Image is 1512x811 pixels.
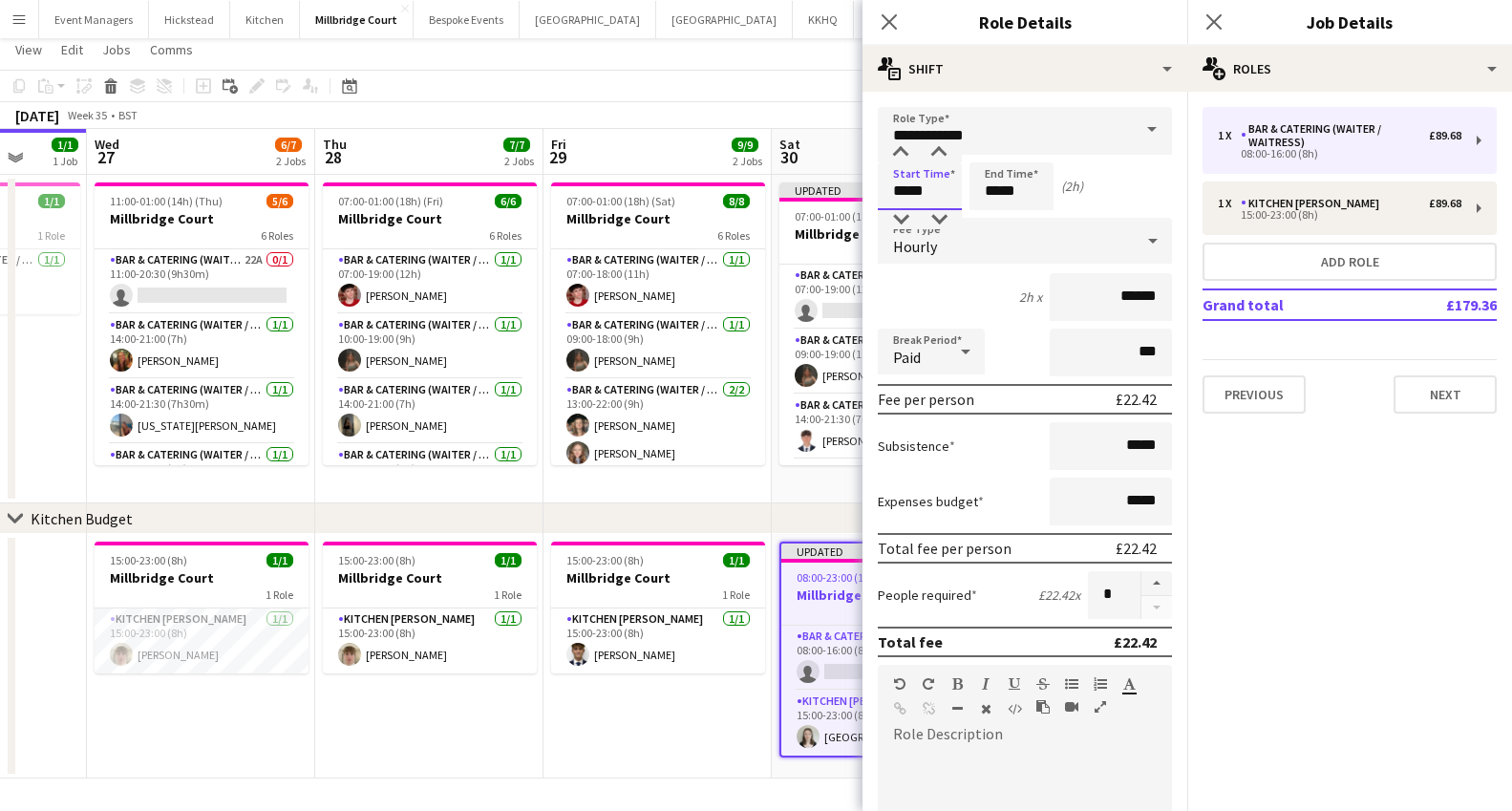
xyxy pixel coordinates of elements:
[1429,129,1461,142] div: £89.68
[878,493,984,510] label: Expenses budget
[320,146,347,168] span: 28
[1187,10,1512,34] h3: Job Details
[266,587,293,602] span: 1 Role
[779,330,993,395] app-card-role: Bar & Catering (Waiter / waitress)1/109:00-19:00 (10h)[PERSON_NAME]
[1241,197,1387,210] div: Kitchen [PERSON_NAME]
[779,542,993,758] div: Updated08:00-23:00 (15h)1/2Millbridge Court2 RolesBar & Catering (Waiter / waitress)0/108:00-16:0...
[1038,587,1080,604] div: £22.42 x
[102,41,131,58] span: Jobs
[489,228,522,243] span: 6 Roles
[275,138,302,152] span: 6/7
[95,182,309,465] app-job-card: 11:00-01:00 (14h) (Thu)5/6Millbridge Court6 RolesBar & Catering (Waiter / waitress)22A0/111:00-20...
[551,210,765,227] h3: Millbridge Court
[1218,197,1241,210] div: 1 x
[1218,210,1461,220] div: 15:00-23:00 (8h)
[1116,539,1157,558] div: £22.42
[520,1,656,38] button: [GEOGRAPHIC_DATA]
[142,37,201,62] a: Comms
[722,587,750,602] span: 1 Role
[723,553,750,567] span: 1/1
[338,553,415,567] span: 15:00-23:00 (8h)
[15,106,59,125] div: [DATE]
[862,10,1187,34] h3: Role Details
[1429,197,1461,210] div: £89.68
[551,182,765,465] app-job-card: 07:00-01:00 (18h) (Sat)8/8Millbridge Court6 RolesBar & Catering (Waiter / waitress)1/107:00-18:00...
[551,314,765,379] app-card-role: Bar & Catering (Waiter / waitress)1/109:00-18:00 (9h)[PERSON_NAME]
[1203,243,1497,281] button: Add role
[323,210,537,227] h3: Millbridge Court
[795,209,906,224] span: 07:00-01:00 (18h) (Sun)
[1394,375,1497,414] button: Next
[95,37,138,62] a: Jobs
[300,1,414,38] button: Millbridge Court
[323,182,537,465] div: 07:00-01:00 (18h) (Fri)6/6Millbridge Court6 RolesBar & Catering (Waiter / waitress)1/107:00-19:00...
[15,41,42,58] span: View
[723,194,750,208] span: 8/8
[551,569,765,587] h3: Millbridge Court
[504,154,534,168] div: 2 Jobs
[495,194,522,208] span: 6/6
[878,438,955,455] label: Subsistence
[950,676,964,692] button: Bold
[1094,676,1107,692] button: Ordered List
[95,444,309,509] app-card-role: Bar & Catering (Waiter / waitress)1/114:00-23:00 (9h)
[323,379,537,444] app-card-role: Bar & Catering (Waiter / waitress)1/114:00-21:00 (7h)[PERSON_NAME]
[893,348,921,367] span: Paid
[95,542,309,673] app-job-card: 15:00-23:00 (8h)1/1Millbridge Court1 RoleKitchen [PERSON_NAME]1/115:00-23:00 (8h)[PERSON_NAME]
[1141,571,1172,596] button: Increase
[779,225,993,243] h3: Millbridge Court
[779,182,993,465] app-job-card: Updated07:00-01:00 (18h) (Sun)5/6Millbridge Court6 RolesBar & Catering (Waiter / waitress)1I14A0/...
[61,41,83,58] span: Edit
[551,542,765,673] app-job-card: 15:00-23:00 (8h)1/1Millbridge Court1 RoleKitchen [PERSON_NAME]1/115:00-23:00 (8h)[PERSON_NAME]
[1065,676,1078,692] button: Unordered List
[63,108,111,122] span: Week 35
[338,194,443,208] span: 07:00-01:00 (18h) (Fri)
[323,444,537,509] app-card-role: Bar & Catering (Waiter / waitress)1/114:00-22:00 (8h)
[323,136,347,153] span: Thu
[1019,288,1042,306] div: 2h x
[878,539,1012,558] div: Total fee per person
[95,249,309,314] app-card-role: Bar & Catering (Waiter / waitress)22A0/111:00-20:30 (9h30m)
[779,136,800,153] span: Sat
[893,676,906,692] button: Undo
[781,544,991,559] div: Updated
[950,701,964,716] button: Horizontal Line
[862,46,1187,92] div: Shift
[1241,122,1429,149] div: Bar & Catering (Waiter / waitress)
[779,182,993,198] div: Updated
[781,587,991,604] h3: Millbridge Court
[1203,289,1383,320] td: Grand total
[276,154,306,168] div: 2 Jobs
[1122,676,1136,692] button: Text Color
[551,608,765,673] app-card-role: Kitchen [PERSON_NAME]1/115:00-23:00 (8h)[PERSON_NAME]
[95,314,309,379] app-card-role: Bar & Catering (Waiter / waitress)1/114:00-21:00 (7h)[PERSON_NAME]
[149,1,230,38] button: Hickstead
[1203,375,1306,414] button: Previous
[551,379,765,472] app-card-role: Bar & Catering (Waiter / waitress)2/213:00-22:00 (9h)[PERSON_NAME][PERSON_NAME]
[732,138,758,152] span: 9/9
[797,570,880,585] span: 08:00-23:00 (15h)
[95,569,309,587] h3: Millbridge Court
[503,138,530,152] span: 7/7
[38,194,65,208] span: 1/1
[656,1,793,38] button: [GEOGRAPHIC_DATA]
[548,146,566,168] span: 29
[323,314,537,379] app-card-role: Bar & Catering (Waiter / waitress)1/110:00-19:00 (9h)[PERSON_NAME]
[323,608,537,673] app-card-role: Kitchen [PERSON_NAME]1/115:00-23:00 (8h)[PERSON_NAME]
[31,509,133,528] div: Kitchen Budget
[733,154,762,168] div: 2 Jobs
[1094,699,1107,715] button: Fullscreen
[551,136,566,153] span: Fri
[52,138,78,152] span: 1/1
[95,608,309,673] app-card-role: Kitchen [PERSON_NAME]1/115:00-23:00 (8h)[PERSON_NAME]
[1036,676,1050,692] button: Strikethrough
[979,701,992,716] button: Clear Formatting
[1008,701,1021,716] button: HTML Code
[566,194,675,208] span: 07:00-01:00 (18h) (Sat)
[566,553,644,567] span: 15:00-23:00 (8h)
